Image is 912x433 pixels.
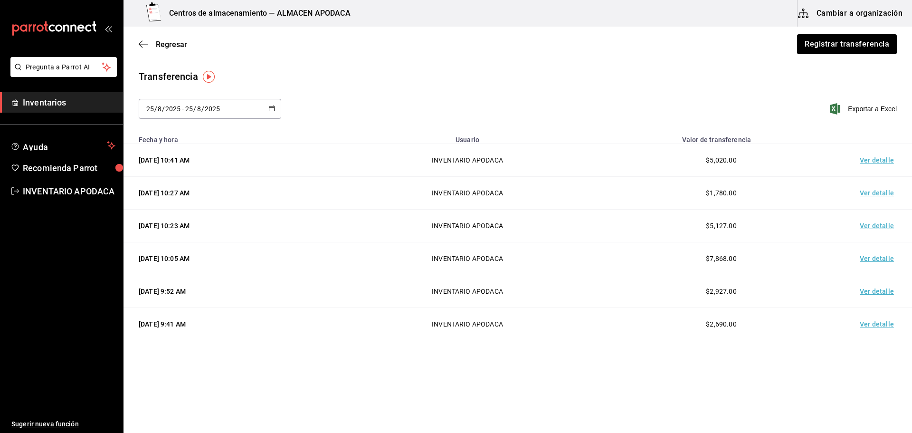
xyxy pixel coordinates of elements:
[23,185,115,198] span: INVENTARIO APODACA
[338,308,597,341] td: INVENTARIO APODACA
[139,40,187,49] button: Regresar
[23,96,115,109] span: Inventarios
[10,57,117,77] button: Pregunta a Parrot AI
[197,105,201,113] input: Month
[139,287,326,296] div: [DATE] 9:52 AM
[139,254,326,263] div: [DATE] 10:05 AM
[845,242,912,275] td: Ver detalle
[201,105,204,113] span: /
[706,222,736,230] span: $5,127.00
[139,69,198,84] div: Transferencia
[193,105,196,113] span: /
[338,130,597,144] th: Usuario
[185,105,193,113] input: Day
[139,188,326,198] div: [DATE] 10:27 AM
[154,105,157,113] span: /
[832,103,897,115] button: Exportar a Excel
[161,8,351,19] h3: Centros de almacenamiento — ALMACEN APODACA
[845,275,912,308] td: Ver detalle
[797,34,897,54] button: Registrar transferencia
[338,242,597,275] td: INVENTARIO APODACA
[203,71,215,83] img: Tooltip marker
[338,210,597,242] td: INVENTARIO APODACA
[338,275,597,308] td: INVENTARIO APODACA
[845,210,912,242] td: Ver detalle
[706,288,736,295] span: $2,927.00
[597,130,845,144] th: Valor de transferencia
[156,40,187,49] span: Regresar
[338,144,597,177] td: INVENTARIO APODACA
[104,25,112,32] button: open_drawer_menu
[706,189,736,197] span: $1,780.00
[139,155,326,165] div: [DATE] 10:41 AM
[26,62,102,72] span: Pregunta a Parrot AI
[139,221,326,231] div: [DATE] 10:23 AM
[23,140,103,151] span: Ayuda
[162,105,165,113] span: /
[7,69,117,79] a: Pregunta a Parrot AI
[706,255,736,262] span: $7,868.00
[11,419,115,429] span: Sugerir nueva función
[146,105,154,113] input: Day
[139,319,326,329] div: [DATE] 9:41 AM
[338,177,597,210] td: INVENTARIO APODACA
[845,308,912,341] td: Ver detalle
[706,156,736,164] span: $5,020.00
[204,105,220,113] input: Year
[123,130,338,144] th: Fecha y hora
[182,105,184,113] span: -
[845,177,912,210] td: Ver detalle
[845,144,912,177] td: Ver detalle
[165,105,181,113] input: Year
[23,162,115,174] span: Recomienda Parrot
[706,320,736,328] span: $2,690.00
[157,105,162,113] input: Month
